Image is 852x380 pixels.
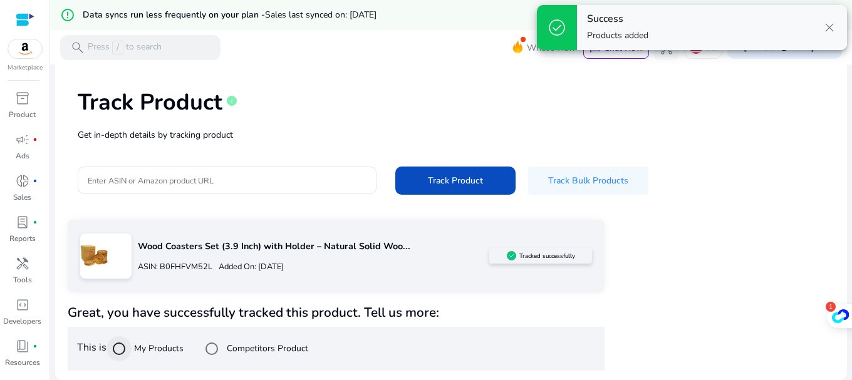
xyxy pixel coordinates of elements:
p: Product [9,109,36,120]
p: Reports [9,233,36,244]
span: fiber_manual_record [33,344,38,349]
span: fiber_manual_record [33,178,38,183]
img: amazon.svg [8,39,42,58]
img: 71DNgNK6jbL.jpg [80,240,108,268]
span: lab_profile [15,215,30,230]
span: fiber_manual_record [33,137,38,142]
h1: Track Product [78,89,222,116]
div: This is [68,327,605,371]
p: Press to search [88,41,162,54]
p: Sales [13,192,31,203]
p: Resources [5,357,40,368]
span: book_4 [15,339,30,354]
p: Tools [13,274,32,285]
label: Competitors Product [224,342,308,355]
span: fiber_manual_record [33,220,38,225]
span: Track Bulk Products [548,174,628,187]
span: inventory_2 [15,91,30,106]
h5: Data syncs run less frequently on your plan - [83,10,377,21]
span: code_blocks [15,297,30,312]
span: handyman [15,256,30,271]
span: info [226,95,238,107]
p: Marketplace [8,63,43,73]
h4: Great, you have successfully tracked this product. Tell us more: [68,305,605,321]
button: Track Bulk Products [528,167,648,195]
img: sellerapp_active [507,251,516,260]
p: ASIN: B0FHFVM52L [138,261,212,273]
p: Added On: [DATE] [212,261,284,273]
mat-icon: error_outline [60,8,75,23]
span: donut_small [15,173,30,188]
p: Developers [3,316,41,327]
h5: Tracked successfully [519,252,575,260]
span: check_circle [547,18,567,38]
p: Ads [16,150,29,162]
span: Sales last synced on: [DATE] [265,9,377,21]
label: My Products [132,342,184,355]
span: What's New [527,37,576,59]
span: campaign [15,132,30,147]
button: Track Product [395,167,516,195]
p: Wood Coasters Set (3.9 Inch) with Holder – Natural Solid Woo... [138,240,490,254]
h4: Success [587,13,648,25]
span: Track Product [428,174,483,187]
span: close [822,20,837,35]
p: Products added [587,29,648,42]
span: / [112,41,123,54]
span: search [70,40,85,55]
p: Get in-depth details by tracking product [78,128,824,141]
